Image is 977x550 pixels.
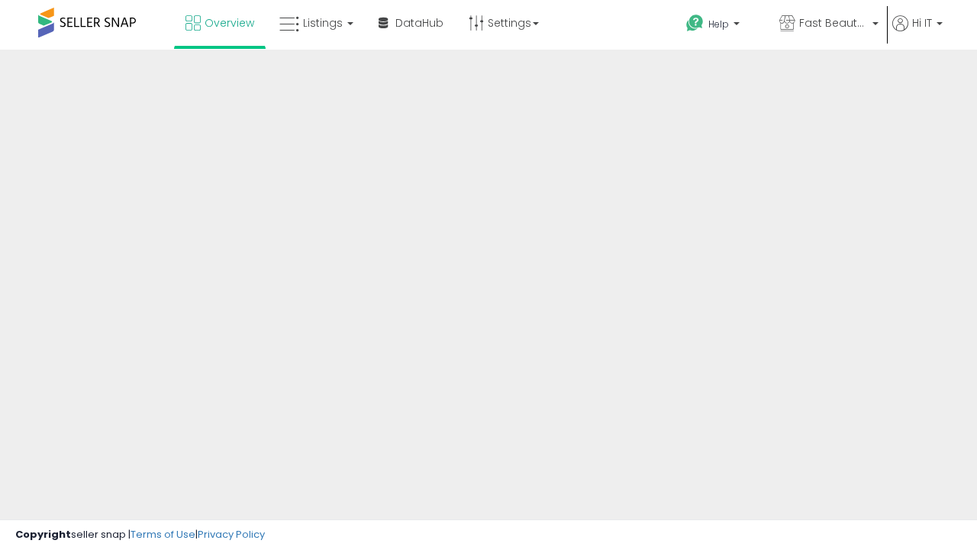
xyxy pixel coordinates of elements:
[395,15,443,31] span: DataHub
[674,2,766,50] a: Help
[131,527,195,542] a: Terms of Use
[912,15,932,31] span: Hi IT
[892,15,943,50] a: Hi IT
[685,14,705,33] i: Get Help
[15,527,71,542] strong: Copyright
[205,15,254,31] span: Overview
[799,15,868,31] span: Fast Beauty ([GEOGRAPHIC_DATA])
[198,527,265,542] a: Privacy Policy
[303,15,343,31] span: Listings
[708,18,729,31] span: Help
[15,528,265,542] div: seller snap | |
